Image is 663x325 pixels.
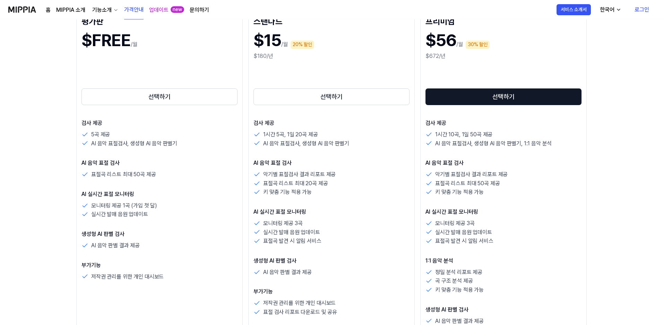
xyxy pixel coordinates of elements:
p: AI 실시간 표절 모니터링 [253,208,410,216]
button: 선택하기 [425,88,582,105]
p: AI 음악 표절 검사 [425,159,582,167]
a: 홈 [46,6,51,14]
h1: $56 [425,29,456,52]
p: 모니터링 제공 3곡 [435,219,474,228]
div: $672/년 [425,52,582,60]
p: 부가기능 [81,261,238,270]
a: 문의하기 [190,6,209,14]
p: /월 [456,40,463,49]
p: 생성형 AI 판별 검사 [81,230,238,238]
p: AI 음악 표절검사, 생성형 AI 음악 판별기 [91,139,177,148]
button: 기능소개 [91,6,119,14]
p: 표절곡 발견 시 알림 서비스 [263,237,321,246]
button: 선택하기 [253,88,410,105]
p: /월 [131,40,137,49]
p: 1시간 5곡, 1일 20곡 제공 [263,130,318,139]
a: MIPPIA 소개 [56,6,85,14]
p: 표절곡 리스트 최대 50곡 제공 [91,170,156,179]
button: 선택하기 [81,88,238,105]
p: 검사 제공 [81,119,238,127]
p: 실시간 발매 음원 업데이트 [263,228,320,237]
p: 저작권 관리를 위한 개인 대시보드 [91,272,164,281]
p: 표절곡 리스트 최대 50곡 제공 [435,179,500,188]
div: 기능소개 [91,6,113,14]
p: AI 실시간 표절 모니터링 [425,208,582,216]
a: 선택하기 [425,87,582,106]
p: AI 음악 표절 검사 [253,159,410,167]
p: 곡 구조 분석 제공 [435,276,473,285]
p: 모니터링 제공 1곡 (가입 첫 달) [91,201,157,210]
p: 모니터링 제공 3곡 [263,219,302,228]
div: 스탠다드 [253,15,410,26]
p: 저작권 관리를 위한 개인 대시보드 [263,299,336,308]
button: 서비스 소개서 [557,4,591,15]
p: 검사 제공 [253,119,410,127]
p: 실시간 발매 음원 업데이트 [435,228,492,237]
p: 악기별 표절검사 결과 리포트 제공 [263,170,336,179]
p: 키 맞춤 기능 적용 가능 [435,285,484,294]
p: 악기별 표절검사 결과 리포트 제공 [435,170,508,179]
p: 5곡 제공 [91,130,110,139]
p: 실시간 발매 음원 업데이트 [91,210,148,219]
p: 1:1 음악 분석 [425,257,582,265]
div: 프리미엄 [425,15,582,26]
p: 1시간 10곡, 1일 50곡 제공 [435,130,492,139]
div: 20% 할인 [291,41,314,49]
p: 부가기능 [253,288,410,296]
p: AI 음악 판별 결과 제공 [91,241,140,250]
h1: $FREE [81,29,131,52]
p: 키 맞춤 기능 적용 가능 [263,188,312,197]
p: 키 맞춤 기능 적용 가능 [435,188,484,197]
div: $180/년 [253,52,410,60]
p: AI 음악 표절검사, 생성형 AI 음악 판별기, 1:1 음악 분석 [435,139,552,148]
a: 선택하기 [81,87,238,106]
p: AI 음악 표절검사, 생성형 AI 음악 판별기 [263,139,349,148]
button: 한국어 [594,3,626,17]
a: 업데이트 [149,6,169,14]
p: 생성형 AI 판별 검사 [425,306,582,314]
a: 가격안내 [124,0,144,19]
p: AI 음악 표절 검사 [81,159,238,167]
div: new [171,6,184,13]
div: 평가판 [81,15,238,26]
p: AI 실시간 표절 모니터링 [81,190,238,198]
p: 정밀 분석 리포트 제공 [435,268,482,277]
p: /월 [281,40,288,49]
a: 선택하기 [253,87,410,106]
p: 표절 검사 리포트 다운로드 및 공유 [263,308,337,317]
div: 한국어 [599,6,616,14]
p: 표절곡 발견 시 알림 서비스 [435,237,493,246]
p: 검사 제공 [425,119,582,127]
p: 표절곡 리스트 최대 20곡 제공 [263,179,328,188]
p: AI 음악 판별 결과 제공 [263,268,312,277]
p: 생성형 AI 판별 검사 [253,257,410,265]
h1: $15 [253,29,281,52]
div: 30% 할인 [466,41,490,49]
